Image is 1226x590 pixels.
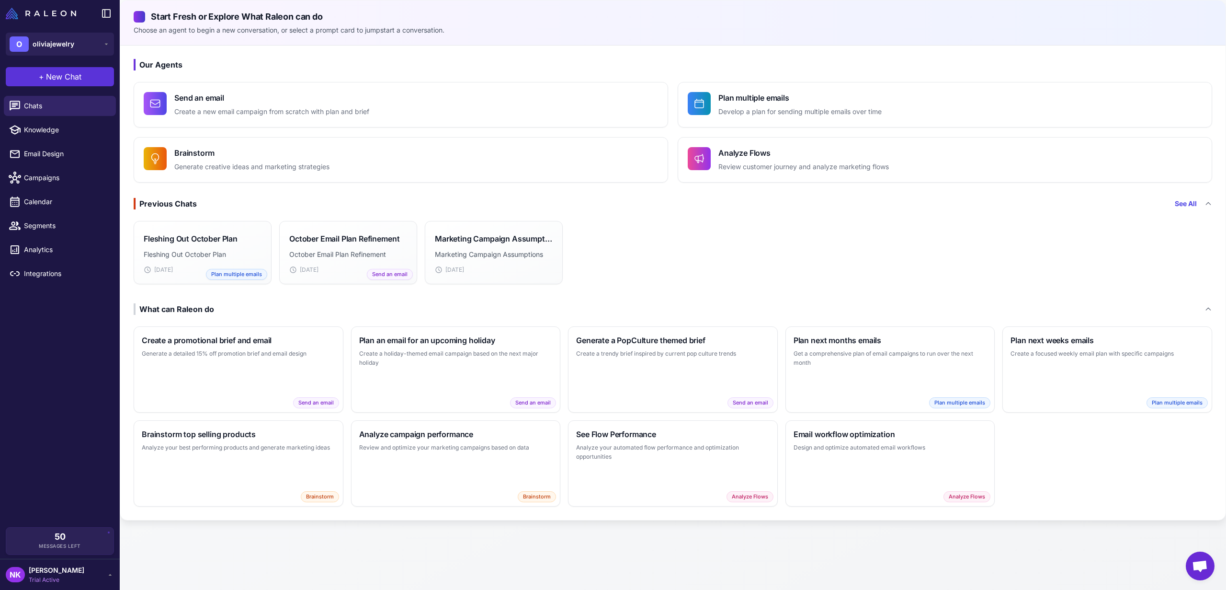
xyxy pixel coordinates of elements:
[174,147,329,159] h4: Brainstorm
[134,303,214,315] div: What can Raleon do
[435,233,553,244] h3: Marketing Campaign Assumptions
[144,233,238,244] h3: Fleshing Out October Plan
[24,149,108,159] span: Email Design
[289,266,407,274] div: [DATE]
[24,220,108,231] span: Segments
[134,326,343,413] button: Create a promotional brief and emailGenerate a detailed 15% off promotion brief and email designS...
[24,101,108,111] span: Chats
[46,71,81,82] span: New Chat
[1175,198,1197,209] a: See All
[6,67,114,86] button: +New Chat
[4,168,116,188] a: Campaigns
[435,249,553,260] p: Marketing Campaign Assumptions
[568,420,778,507] button: See Flow PerformanceAnalyze your automated flow performance and optimization opportunitiesAnalyze...
[718,162,889,173] p: Review customer journey and analyze marketing flows
[794,335,987,346] h3: Plan next months emails
[510,397,556,408] span: Send an email
[718,106,882,117] p: Develop a plan for sending multiple emails over time
[4,120,116,140] a: Knowledge
[174,92,369,104] h4: Send an email
[718,92,882,104] h4: Plan multiple emails
[39,543,81,550] span: Messages Left
[1147,397,1208,408] span: Plan multiple emails
[134,25,1212,35] p: Choose an agent to begin a new conversation, or select a prompt card to jumpstart a conversation.
[29,576,84,584] span: Trial Active
[367,269,413,280] span: Send an email
[4,264,116,284] a: Integrations
[289,233,399,244] h3: October Email Plan Refinement
[518,491,556,502] span: Brainstorm
[678,82,1212,127] button: Plan multiple emailsDevelop a plan for sending multiple emails over time
[134,137,668,183] button: BrainstormGenerate creative ideas and marketing strategies
[785,326,995,413] button: Plan next months emailsGet a comprehensive plan of email campaigns to run over the next monthPlan...
[301,491,339,502] span: Brainstorm
[678,137,1212,183] button: Analyze FlowsReview customer journey and analyze marketing flows
[24,173,108,183] span: Campaigns
[1002,326,1212,413] button: Plan next weeks emailsCreate a focused weekly email plan with specific campaignsPlan multiple emails
[174,162,329,173] p: Generate creative ideas and marketing strategies
[576,428,770,440] h3: See Flow Performance
[144,266,261,274] div: [DATE]
[6,8,76,19] img: Raleon Logo
[576,349,770,359] p: Create a trendy brief inspired by current pop culture trends
[943,491,990,502] span: Analyze Flows
[727,491,773,502] span: Analyze Flows
[142,428,335,440] h3: Brainstorm top selling products
[33,39,74,49] span: oliviajewelry
[289,249,407,260] p: October Email Plan Refinement
[4,144,116,164] a: Email Design
[206,269,267,280] span: Plan multiple emails
[6,33,114,56] button: Ooliviajewelry
[142,443,335,452] p: Analyze your best performing products and generate marketing ideas
[39,71,44,82] span: +
[4,240,116,260] a: Analytics
[134,10,1212,23] h2: Start Fresh or Explore What Raleon can do
[293,397,339,408] span: Send an email
[351,326,561,413] button: Plan an email for an upcoming holidayCreate a holiday-themed email campaign based on the next maj...
[435,266,553,274] div: [DATE]
[29,565,84,576] span: [PERSON_NAME]
[718,147,889,159] h4: Analyze Flows
[134,198,197,209] div: Previous Chats
[174,106,369,117] p: Create a new email campaign from scratch with plan and brief
[6,567,25,582] div: NK
[134,82,668,127] button: Send an emailCreate a new email campaign from scratch with plan and brief
[134,59,1212,70] h3: Our Agents
[794,349,987,368] p: Get a comprehensive plan of email campaigns to run over the next month
[24,244,108,255] span: Analytics
[4,96,116,116] a: Chats
[55,532,66,541] span: 50
[24,125,108,135] span: Knowledge
[24,197,108,207] span: Calendar
[1010,335,1204,346] h3: Plan next weeks emails
[1010,349,1204,359] p: Create a focused weekly email plan with specific campaigns
[794,428,987,440] h3: Email workflow optimization
[134,420,343,507] button: Brainstorm top selling productsAnalyze your best performing products and generate marketing ideas...
[359,349,553,368] p: Create a holiday-themed email campaign based on the next major holiday
[24,268,108,279] span: Integrations
[727,397,773,408] span: Send an email
[144,249,261,260] p: Fleshing Out October Plan
[794,443,987,452] p: Design and optimize automated email workflows
[359,335,553,346] h3: Plan an email for an upcoming holiday
[4,216,116,236] a: Segments
[576,443,770,462] p: Analyze your automated flow performance and optimization opportunities
[929,397,990,408] span: Plan multiple emails
[10,36,29,52] div: O
[142,349,335,359] p: Generate a detailed 15% off promotion brief and email design
[785,420,995,507] button: Email workflow optimizationDesign and optimize automated email workflowsAnalyze Flows
[142,335,335,346] h3: Create a promotional brief and email
[351,420,561,507] button: Analyze campaign performanceReview and optimize your marketing campaigns based on dataBrainstorm
[6,8,80,19] a: Raleon Logo
[576,335,770,346] h3: Generate a PopCulture themed brief
[359,443,553,452] p: Review and optimize your marketing campaigns based on data
[1186,552,1215,580] div: Open chat
[4,192,116,212] a: Calendar
[359,428,553,440] h3: Analyze campaign performance
[568,326,778,413] button: Generate a PopCulture themed briefCreate a trendy brief inspired by current pop culture trendsSen...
